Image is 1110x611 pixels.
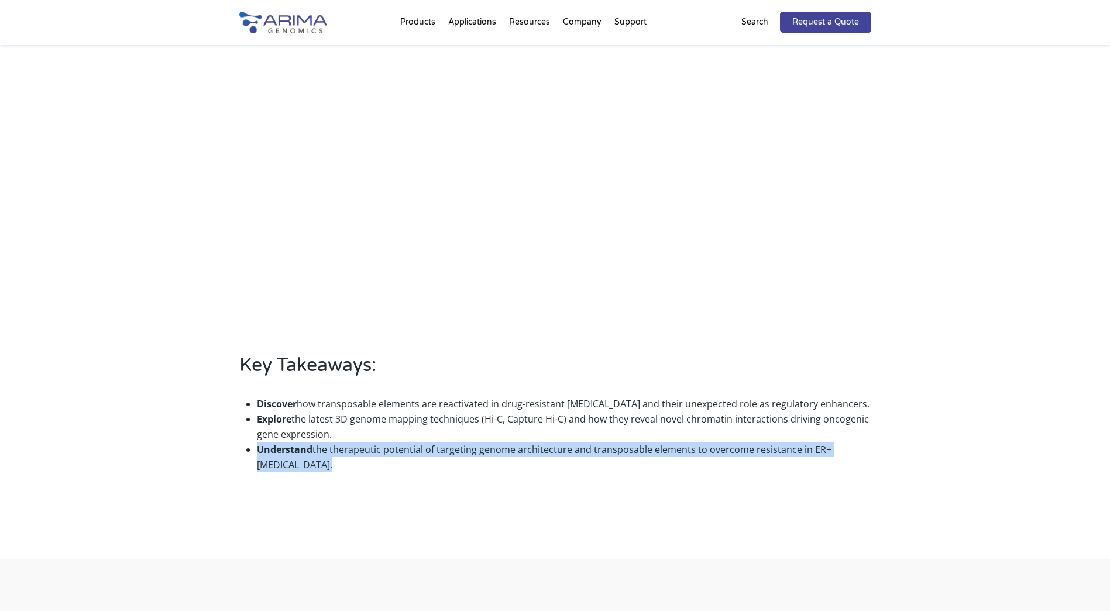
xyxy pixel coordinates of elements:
[257,443,312,456] strong: Understand
[257,411,871,442] p: the latest 3D genome mapping techniques (Hi-C, Capture Hi-C) and how they reveal novel chromatin ...
[257,396,871,411] p: how transposable elements are reactivated in drug-resistant [MEDICAL_DATA] and their unexpected r...
[780,12,871,33] a: Request a Quote
[239,352,871,387] h2: Key Takeaways:
[257,413,291,425] strong: Explore
[239,12,327,33] img: Arima-Genomics-logo
[303,50,808,335] iframe: Hidden Regulators: How Transposable Elements Shape the 3D Genome in Resistant Breast Cancer
[257,442,871,472] p: the therapeutic potential of targeting genome architecture and transposable elements to overcome ...
[257,397,297,410] strong: Discover
[741,15,768,30] p: Search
